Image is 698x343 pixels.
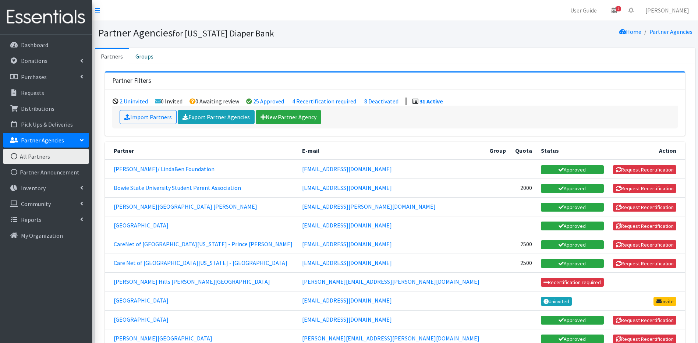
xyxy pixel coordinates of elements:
[619,28,641,35] a: Home
[653,297,676,306] a: Invite
[3,85,89,100] a: Requests
[120,110,177,124] a: Import Partners
[114,297,169,304] a: [GEOGRAPHIC_DATA]
[510,142,536,160] th: Quota
[616,6,621,11] span: 1
[3,165,89,180] a: Partner Announcement
[21,41,48,49] p: Dashboard
[606,3,623,18] a: 1
[541,316,604,325] a: Approved
[302,316,392,323] a: [EMAIL_ADDRESS][DOMAIN_NAME]
[302,165,392,173] a: [EMAIL_ADDRESS][DOMAIN_NAME]
[3,133,89,148] a: Partner Agencies
[114,203,257,210] a: [PERSON_NAME][GEOGRAPHIC_DATA] [PERSON_NAME]
[302,222,392,229] a: [EMAIL_ADDRESS][DOMAIN_NAME]
[3,53,89,68] a: Donations
[189,98,239,105] li: 0 Awaiting review
[3,228,89,243] a: My Organization
[485,142,510,160] th: Group
[21,232,63,239] p: My Organization
[114,335,212,342] a: [PERSON_NAME][GEOGRAPHIC_DATA]
[613,222,676,230] button: Request Recertification
[302,240,392,248] a: [EMAIL_ADDRESS][DOMAIN_NAME]
[510,254,536,273] td: 2500
[114,165,215,173] a: [PERSON_NAME]/ LindaBen Foundation
[3,38,89,52] a: Dashboard
[21,216,42,223] p: Reports
[3,5,89,29] img: HumanEssentials
[302,259,392,266] a: [EMAIL_ADDRESS][DOMAIN_NAME]
[21,57,47,64] p: Donations
[536,142,609,160] th: Status
[613,240,676,249] button: Request Recertification
[114,184,241,191] a: Bowie State University Student Parent Association
[608,142,685,160] th: Action
[639,3,695,18] a: [PERSON_NAME]
[120,98,148,105] a: 2 Uninvited
[114,222,169,229] a: [GEOGRAPHIC_DATA]
[114,278,270,285] a: [PERSON_NAME] Hills [PERSON_NAME][GEOGRAPHIC_DATA]
[3,181,89,195] a: Inventory
[98,26,393,39] h1: Partner Agencies
[3,70,89,84] a: Purchases
[613,203,676,212] button: Request Recertification
[95,48,129,64] a: Partners
[302,335,479,342] a: [PERSON_NAME][EMAIL_ADDRESS][PERSON_NAME][DOMAIN_NAME]
[364,98,398,105] a: 8 Deactivated
[302,297,392,304] a: [EMAIL_ADDRESS][DOMAIN_NAME]
[129,48,160,64] a: Groups
[21,137,64,144] p: Partner Agencies
[3,117,89,132] a: Pick Ups & Deliveries
[21,200,51,208] p: Community
[173,28,274,39] small: for [US_STATE] Diaper Bank
[292,98,356,105] a: 4 Recertification required
[302,203,436,210] a: [EMAIL_ADDRESS][PERSON_NAME][DOMAIN_NAME]
[613,165,676,174] button: Request Recertification
[21,105,54,112] p: Distributions
[105,142,298,160] th: Partner
[613,259,676,268] button: Request Recertification
[541,259,604,268] a: Approved
[21,184,46,192] p: Inventory
[541,184,604,193] a: Approved
[114,259,287,266] a: Care Net of [GEOGRAPHIC_DATA][US_STATE] - [GEOGRAPHIC_DATA]
[256,110,321,124] a: New Partner Agency
[3,212,89,227] a: Reports
[419,98,443,105] a: 31 Active
[302,278,479,285] a: [PERSON_NAME][EMAIL_ADDRESS][PERSON_NAME][DOMAIN_NAME]
[541,165,604,174] a: Approved
[21,121,73,128] p: Pick Ups & Deliveries
[302,184,392,191] a: [EMAIL_ADDRESS][DOMAIN_NAME]
[564,3,603,18] a: User Guide
[21,89,44,96] p: Requests
[112,77,151,85] h3: Partner Filters
[155,98,183,105] li: 0 Invited
[253,98,284,105] a: 25 Approved
[3,149,89,164] a: All Partners
[541,278,604,287] a: Recertification required
[178,110,255,124] a: Export Partner Agencies
[114,240,293,248] a: CareNet of [GEOGRAPHIC_DATA][US_STATE] - Prince [PERSON_NAME]
[541,222,604,230] a: Approved
[21,73,47,81] p: Purchases
[541,240,604,249] a: Approved
[510,178,536,197] td: 2000
[649,28,692,35] a: Partner Agencies
[114,316,169,323] a: [GEOGRAPHIC_DATA]
[298,142,485,160] th: E-mail
[541,203,604,212] a: Approved
[3,197,89,211] a: Community
[613,316,676,325] button: Request Recertification
[541,297,572,306] a: Uninvited
[510,235,536,254] td: 2500
[613,184,676,193] button: Request Recertification
[3,101,89,116] a: Distributions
